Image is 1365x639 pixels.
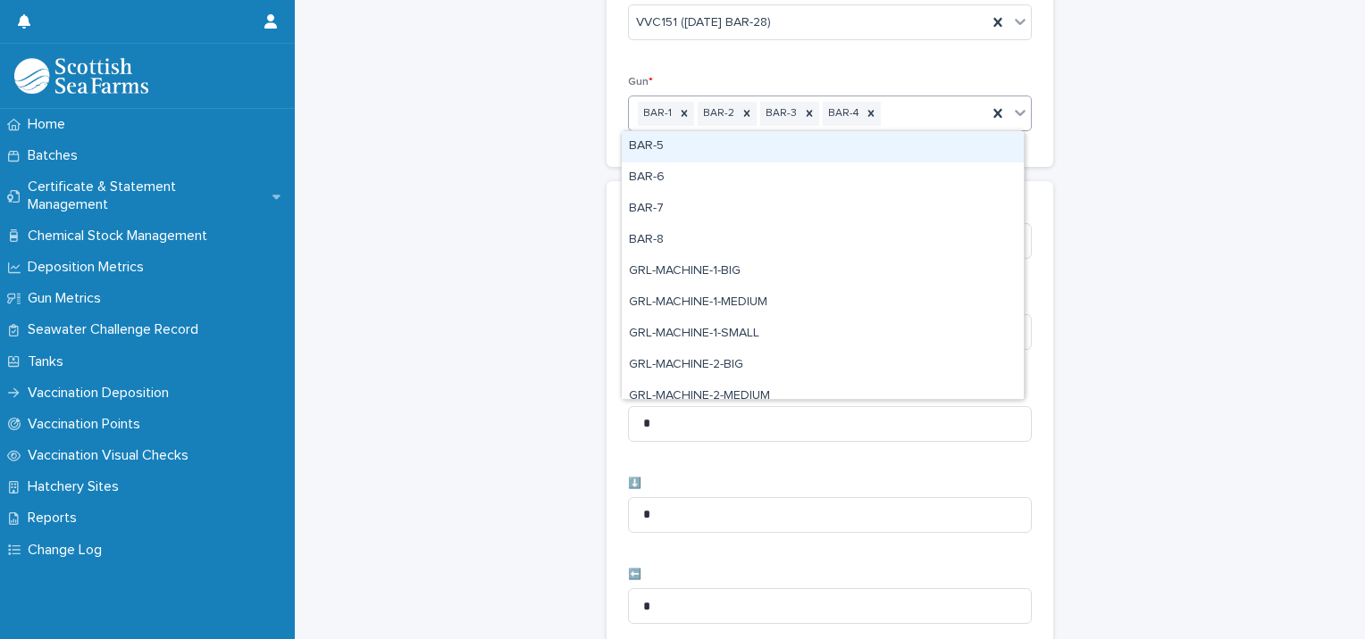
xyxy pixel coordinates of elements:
div: BAR-5 [622,131,1024,162]
p: Home [21,116,80,133]
div: BAR-2 [698,102,737,126]
div: BAR-6 [622,162,1024,194]
span: ⬇️ [628,478,641,489]
p: Vaccination Points [21,416,155,433]
span: Gun [628,77,653,87]
div: BAR-4 [823,102,861,126]
p: Seawater Challenge Record [21,321,213,338]
span: VVC151 ([DATE] BAR-28) [636,13,771,32]
p: Reports [21,510,91,527]
p: Certificate & Statement Management [21,178,272,212]
p: Vaccination Deposition [21,385,183,402]
span: ⬅️ [628,569,641,580]
p: Change Log [21,542,116,559]
p: Batches [21,147,92,164]
div: BAR-1 [638,102,674,126]
div: BAR-7 [622,194,1024,225]
img: uOABhIYSsOPhGJQdTwEw [14,58,148,94]
div: BAR-8 [622,225,1024,256]
p: Deposition Metrics [21,259,158,276]
p: Chemical Stock Management [21,228,222,245]
div: BAR-3 [760,102,800,126]
p: Tanks [21,353,78,370]
p: Hatchery Sites [21,478,133,495]
div: GRL-MACHINE-2-MEDIUM [622,381,1024,412]
div: GRL-MACHINE-1-MEDIUM [622,287,1024,319]
div: GRL-MACHINE-1-SMALL [622,319,1024,350]
p: Gun Metrics [21,290,115,307]
p: Vaccination Visual Checks [21,447,203,464]
div: GRL-MACHINE-2-BIG [622,350,1024,381]
div: GRL-MACHINE-1-BIG [622,256,1024,287]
